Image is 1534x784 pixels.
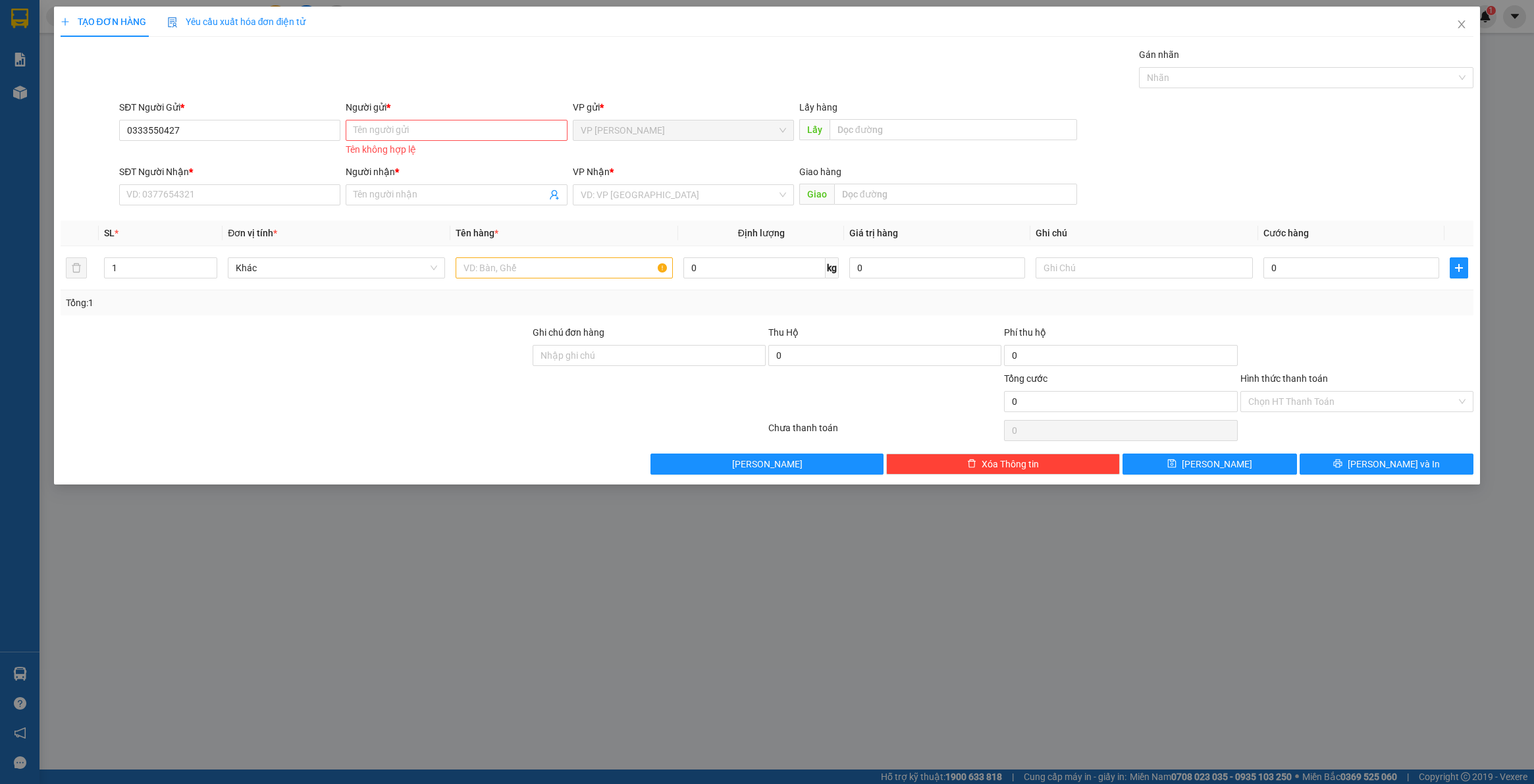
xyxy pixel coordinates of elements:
[1348,457,1440,471] span: [PERSON_NAME] và In
[1263,228,1309,238] span: Cước hàng
[650,454,884,475] button: [PERSON_NAME]
[799,167,841,177] span: Giao hàng
[346,142,567,157] div: Tên không hợp lệ
[119,165,340,179] div: SĐT Người Nhận
[1450,263,1468,273] span: plus
[1450,257,1468,278] button: plus
[1004,373,1047,384] span: Tổng cước
[1036,257,1253,278] input: Ghi Chú
[1456,19,1467,30] span: close
[61,17,70,26] span: plus
[581,120,786,140] span: VP Nam Dong
[456,228,498,238] span: Tên hàng
[549,190,560,200] span: user-add
[236,258,437,278] span: Khác
[799,102,837,113] span: Lấy hàng
[982,457,1039,471] span: Xóa Thông tin
[849,257,1025,278] input: 0
[1004,325,1237,345] div: Phí thu hộ
[228,228,277,238] span: Đơn vị tính
[834,184,1077,205] input: Dọc đường
[346,100,567,115] div: Người gửi
[849,228,898,238] span: Giá trị hàng
[1139,49,1179,60] label: Gán nhãn
[167,16,306,27] span: Yêu cầu xuất hóa đơn điện tử
[1123,454,1297,475] button: save[PERSON_NAME]
[66,257,87,278] button: delete
[1300,454,1474,475] button: printer[PERSON_NAME] và In
[61,16,146,27] span: TẠO ĐƠN HÀNG
[1333,459,1342,469] span: printer
[1182,457,1252,471] span: [PERSON_NAME]
[456,257,673,278] input: VD: Bàn, Ghế
[738,228,785,238] span: Định lượng
[573,100,794,115] div: VP gửi
[1030,221,1258,246] th: Ghi chú
[767,421,1003,444] div: Chưa thanh toán
[826,257,839,278] span: kg
[346,165,567,179] div: Người nhận
[799,184,834,205] span: Giao
[768,327,799,338] span: Thu Hộ
[167,17,178,28] img: icon
[119,100,340,115] div: SĐT Người Gửi
[533,345,766,366] input: Ghi chú đơn hàng
[1240,373,1328,384] label: Hình thức thanh toán
[886,454,1119,475] button: deleteXóa Thông tin
[967,459,976,469] span: delete
[104,228,115,238] span: SL
[799,119,830,140] span: Lấy
[830,119,1077,140] input: Dọc đường
[533,327,605,338] label: Ghi chú đơn hàng
[573,167,610,177] span: VP Nhận
[1167,459,1177,469] span: save
[66,296,592,310] div: Tổng: 1
[732,457,803,471] span: [PERSON_NAME]
[1443,7,1480,43] button: Close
